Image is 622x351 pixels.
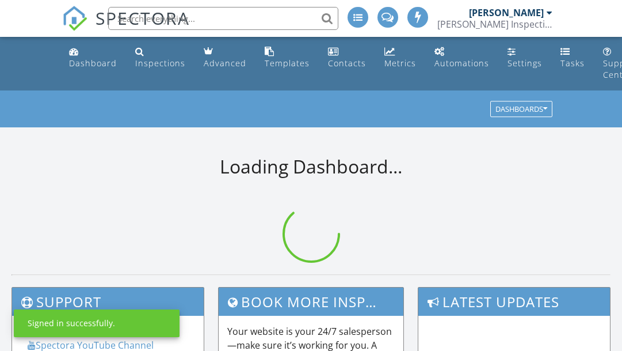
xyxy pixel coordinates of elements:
span: SPECTORA [96,6,190,30]
a: Settings [503,41,547,74]
div: Dashboard [69,58,117,69]
div: Automations [434,58,489,69]
a: Dashboard [64,41,121,74]
div: Metrics [384,58,416,69]
div: Settings [507,58,542,69]
a: Metrics [380,41,421,74]
a: Templates [260,41,314,74]
div: Signed in successfully. [28,318,115,329]
a: Advanced [199,41,251,74]
input: Search everything... [108,7,338,30]
div: Dashboards [495,105,547,114]
div: Inspections [135,58,185,69]
h3: Latest Updates [418,288,610,316]
div: Templates [265,58,310,69]
div: [PERSON_NAME] [469,7,544,18]
a: Automations (Advanced) [430,41,494,74]
a: Tasks [556,41,589,74]
div: Advanced [204,58,246,69]
a: Inspections [131,41,190,74]
h3: Book More Inspections [219,288,403,316]
h3: Support [12,288,204,316]
a: Contacts [323,41,371,74]
a: SPECTORA [62,16,190,40]
img: The Best Home Inspection Software - Spectora [62,6,87,31]
button: Dashboards [490,101,552,118]
div: Tasks [560,58,585,69]
div: Davis Inspection Group, LLC [437,18,552,30]
div: Contacts [328,58,366,69]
